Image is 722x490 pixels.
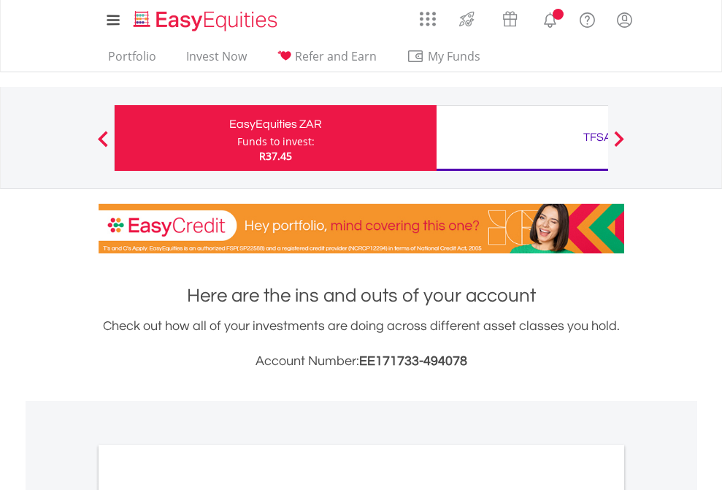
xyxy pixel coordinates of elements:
img: vouchers-v2.svg [498,7,522,31]
a: Invest Now [180,49,253,72]
img: EasyEquities_Logo.png [131,9,283,33]
span: EE171733-494078 [359,354,467,368]
h1: Here are the ins and outs of your account [99,283,624,309]
button: Previous [88,138,118,153]
span: Refer and Earn [295,48,377,64]
img: thrive-v2.svg [455,7,479,31]
a: Home page [128,4,283,33]
div: Funds to invest: [237,134,315,149]
a: My Profile [606,4,643,36]
img: EasyCredit Promotion Banner [99,204,624,253]
div: Check out how all of your investments are doing across different asset classes you hold. [99,316,624,372]
span: R37.45 [259,149,292,163]
a: Vouchers [488,4,531,31]
a: Portfolio [102,49,162,72]
h3: Account Number: [99,351,624,372]
a: Refer and Earn [271,49,383,72]
span: My Funds [407,47,502,66]
div: EasyEquities ZAR [123,114,428,134]
button: Next [604,138,634,153]
a: Notifications [531,4,569,33]
a: AppsGrid [410,4,445,27]
a: FAQ's and Support [569,4,606,33]
img: grid-menu-icon.svg [420,11,436,27]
